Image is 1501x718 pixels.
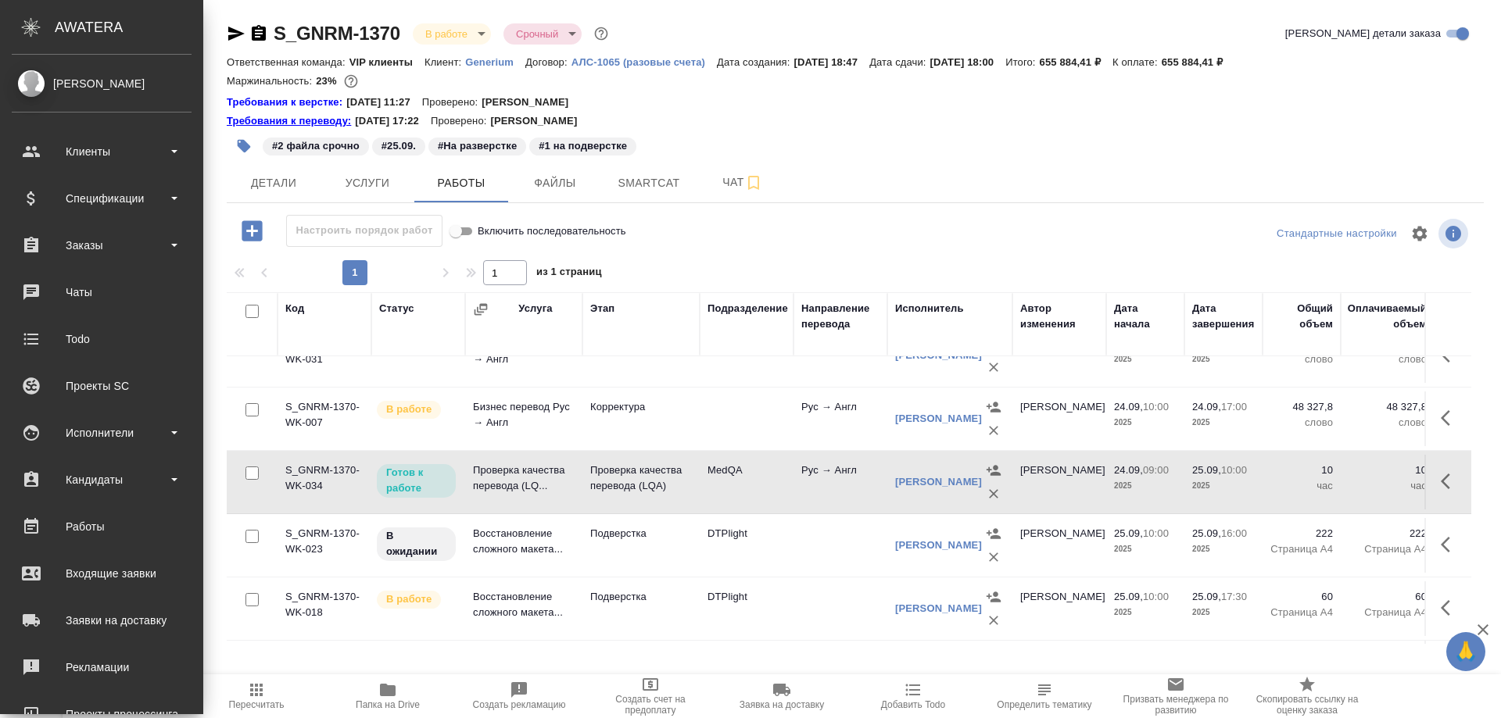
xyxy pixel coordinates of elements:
td: [PERSON_NAME] [1012,391,1106,446]
span: Файлы [518,173,593,193]
div: Спецификации [12,187,192,210]
button: Создать рекламацию [453,674,585,718]
td: Бизнес перевод Рус → Англ [465,391,582,446]
p: Ответственная команда: [227,56,349,68]
td: [PERSON_NAME] [1012,455,1106,509]
p: #На разверстке [438,138,517,154]
p: #2 файла срочно [272,138,360,154]
p: 24.09, [1114,401,1143,413]
div: Заявки на доставку [12,609,192,632]
button: Создать счет на предоплату [585,674,716,718]
p: К оплате: [1112,56,1162,68]
p: [PERSON_NAME] [490,113,589,129]
p: 25.09, [1192,591,1221,602]
button: Призвать менеджера по развитию [1110,674,1241,718]
button: Скопировать ссылку на оценку заказа [1241,674,1373,718]
td: MedQA [700,455,793,509]
button: В работе [421,27,472,41]
button: Удалить [982,545,1005,569]
button: Скопировать ссылку [249,24,268,43]
p: слово [1349,415,1427,430]
div: Услуга [518,301,552,316]
button: Здесь прячутся важные кнопки [1431,463,1469,500]
span: [PERSON_NAME] детали заказа [1285,26,1441,41]
p: Generium [465,56,525,68]
div: Входящие заявки [12,562,192,585]
span: Создать рекламацию [473,699,566,710]
span: из 1 страниц [536,263,602,285]
div: Дата завершения [1192,301,1255,332]
button: Удалить [982,419,1005,442]
a: [PERSON_NAME] [895,539,982,551]
p: 10:00 [1143,401,1169,413]
p: Итого: [1005,56,1039,68]
p: 2025 [1114,415,1177,430]
p: 17:30 [1221,591,1247,602]
button: Назначить [982,459,1005,482]
p: [DATE] 18:47 [794,56,870,68]
span: Детали [236,173,311,193]
div: split button [1273,222,1401,246]
a: Рекламации [4,648,199,687]
button: Добавить Todo [847,674,979,718]
p: Страница А4 [1270,605,1333,620]
td: [PERSON_NAME] [1012,641,1106,695]
a: Проекты SC [4,366,199,405]
td: S_GNRM-1370-WK-018 [278,581,371,636]
p: 48 327,8 [1349,399,1427,415]
p: 25.09, [1192,464,1221,476]
button: Добавить работу [231,215,274,247]
p: 48 327,8 [1270,399,1333,415]
div: Исполнители [12,421,192,445]
span: Чат [705,173,780,192]
p: 2025 [1192,352,1255,367]
div: Статус [379,301,414,316]
p: Проверено: [431,113,491,129]
p: [PERSON_NAME] [482,95,580,110]
div: Подразделение [708,301,788,316]
p: 10 [1349,463,1427,478]
div: Этап [590,301,614,316]
p: АЛС-1065 (разовые счета) [571,56,717,68]
p: 25.09, [1114,527,1143,539]
span: Заявка на доставку [740,699,824,710]
td: Восстановление сложного макета... [465,518,582,573]
a: Требования к верстке: [227,95,346,110]
p: 24.09, [1114,464,1143,476]
button: Заявка на доставку [716,674,847,718]
div: Автор изменения [1020,301,1098,332]
a: Generium [465,55,525,68]
p: Проверено: [422,95,482,110]
p: 222 [1349,526,1427,541]
p: 655 884,41 ₽ [1040,56,1112,68]
div: Рекламации [12,655,192,679]
td: Восстановление сложного макета... [465,581,582,636]
span: Работы [424,173,499,193]
p: 10:00 [1221,464,1247,476]
a: Чаты [4,273,199,312]
button: Срочный [511,27,563,41]
p: 10 [1270,463,1333,478]
p: 2025 [1192,541,1255,557]
p: 655 884,41 ₽ [1162,56,1234,68]
a: Заявки на доставку [4,601,199,640]
a: [PERSON_NAME] [895,476,982,488]
p: 2025 [1192,478,1255,494]
div: Общий объем [1270,301,1333,332]
div: Исполнитель [895,301,964,316]
div: Чаты [12,280,192,304]
td: [PERSON_NAME] [1012,518,1106,573]
p: Клиент: [425,56,465,68]
button: Назначить [982,395,1005,419]
p: [DATE] 17:22 [355,113,431,129]
div: В работе [413,23,491,45]
p: Дата создания: [717,56,793,68]
p: VIP клиенты [349,56,425,68]
p: 222 [1270,526,1333,541]
button: Удалить [982,609,1005,632]
span: Пересчитать [229,699,285,710]
p: Проверка качества перевода (LQA) [590,463,692,494]
p: 10:00 [1143,591,1169,602]
p: Страница А4 [1270,541,1333,557]
td: Рус → Англ [793,455,887,509]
